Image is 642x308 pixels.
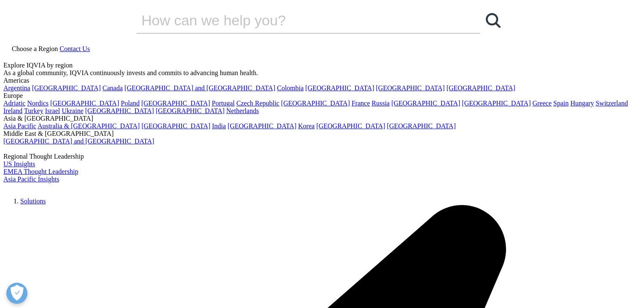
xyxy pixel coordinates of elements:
a: Turkey [24,107,43,114]
a: Adriatic [3,100,25,107]
a: Search [480,8,506,33]
a: [GEOGRAPHIC_DATA] [462,100,531,107]
a: US Insights [3,160,35,168]
svg: Search [486,13,501,28]
div: Regional Thought Leadership [3,153,639,160]
a: Portugal [212,100,235,107]
a: Ukraine [62,107,84,114]
a: [GEOGRAPHIC_DATA] [50,100,119,107]
span: Choose a Region [12,45,58,52]
a: Nordics [27,100,49,107]
div: Explore IQVIA by region [3,62,639,69]
a: [GEOGRAPHIC_DATA] [391,100,460,107]
a: Israel [45,107,60,114]
a: [GEOGRAPHIC_DATA] [32,84,101,92]
a: [GEOGRAPHIC_DATA] [228,122,296,130]
a: [GEOGRAPHIC_DATA] and [GEOGRAPHIC_DATA] [3,138,154,145]
a: [GEOGRAPHIC_DATA] [141,122,210,130]
a: [GEOGRAPHIC_DATA] [156,107,225,114]
a: Contact Us [60,45,90,52]
a: Switzerland [596,100,628,107]
a: Korea [298,122,314,130]
a: EMEA Thought Leadership [3,168,78,175]
a: Solutions [20,197,46,205]
a: Australia & [GEOGRAPHIC_DATA] [38,122,140,130]
input: Search [136,8,456,33]
a: Asia Pacific [3,122,36,130]
a: [GEOGRAPHIC_DATA] [376,84,445,92]
a: [GEOGRAPHIC_DATA] [141,100,210,107]
a: Spain [553,100,569,107]
a: France [352,100,370,107]
a: [GEOGRAPHIC_DATA] [85,107,154,114]
a: Russia [372,100,390,107]
a: [GEOGRAPHIC_DATA] [447,84,515,92]
a: Poland [121,100,139,107]
div: Middle East & [GEOGRAPHIC_DATA] [3,130,639,138]
a: [GEOGRAPHIC_DATA] [281,100,350,107]
div: Asia & [GEOGRAPHIC_DATA] [3,115,639,122]
div: Europe [3,92,639,100]
a: Hungary [570,100,594,107]
a: [GEOGRAPHIC_DATA] [305,84,374,92]
a: Argentina [3,84,30,92]
div: As a global community, IQVIA continuously invests and commits to advancing human health. [3,69,639,77]
a: [GEOGRAPHIC_DATA] and [GEOGRAPHIC_DATA] [125,84,275,92]
a: Netherlands [226,107,259,114]
a: Greece [532,100,551,107]
a: Canada [103,84,123,92]
a: Ireland [3,107,22,114]
a: Czech Republic [236,100,279,107]
button: Open Preferences [6,283,27,304]
a: Asia Pacific Insights [3,176,59,183]
a: [GEOGRAPHIC_DATA] [316,122,385,130]
a: [GEOGRAPHIC_DATA] [387,122,456,130]
a: India [212,122,226,130]
a: Colombia [277,84,303,92]
div: Americas [3,77,639,84]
